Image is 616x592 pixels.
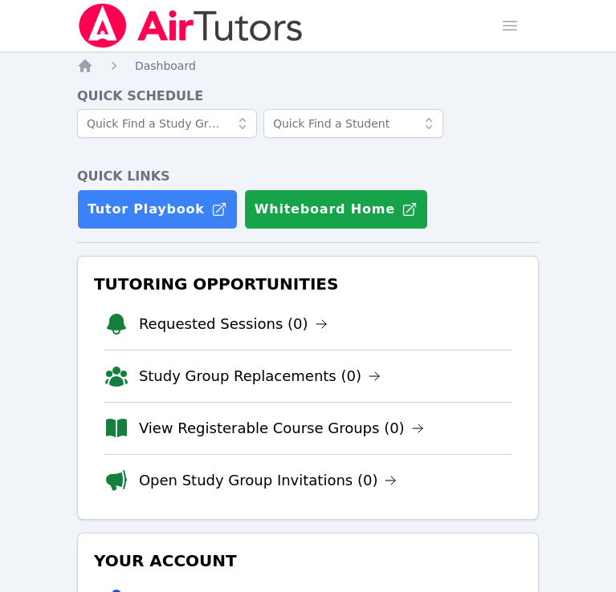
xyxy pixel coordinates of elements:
[139,313,328,335] a: Requested Sessions (0)
[77,167,539,186] h4: Quick Links
[91,270,525,298] h3: Tutoring Opportunities
[77,3,304,48] img: Air Tutors
[135,59,196,72] span: Dashboard
[91,546,525,575] h3: Your Account
[139,469,398,492] a: Open Study Group Invitations (0)
[139,417,424,440] a: View Registerable Course Groups (0)
[244,189,428,229] button: Whiteboard Home
[77,58,539,74] nav: Breadcrumb
[77,109,257,138] input: Quick Find a Study Group
[77,87,539,106] h4: Quick Schedule
[135,58,196,74] a: Dashboard
[139,365,381,387] a: Study Group Replacements (0)
[263,109,443,138] input: Quick Find a Student
[77,189,238,229] a: Tutor Playbook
